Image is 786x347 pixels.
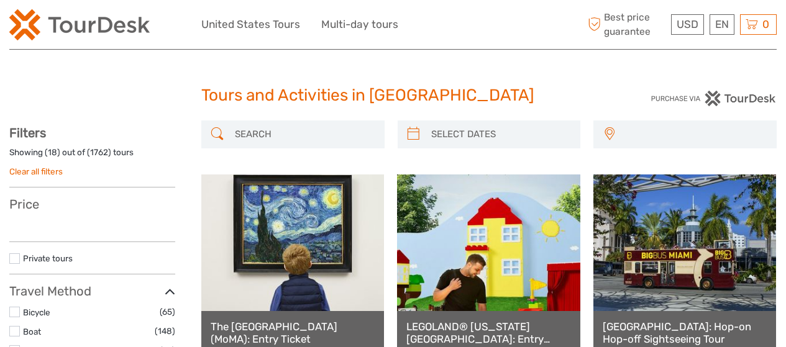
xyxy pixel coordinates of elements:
img: 2254-3441b4b5-4e5f-4d00-b396-31f1d84a6ebf_logo_small.png [9,9,150,40]
div: EN [710,14,734,35]
input: SELECT DATES [426,124,575,145]
h1: Tours and Activities in [GEOGRAPHIC_DATA] [201,86,585,106]
span: (148) [155,324,175,338]
a: Clear all filters [9,166,63,176]
span: USD [677,18,698,30]
a: Bicycle [23,307,50,317]
input: SEARCH [230,124,378,145]
a: United States Tours [201,16,300,34]
a: The [GEOGRAPHIC_DATA] (MoMA): Entry Ticket [211,320,375,346]
span: 0 [761,18,771,30]
a: LEGOLAND® [US_STATE][GEOGRAPHIC_DATA]: Entry Ticket [406,320,570,346]
img: PurchaseViaTourDesk.png [651,91,777,106]
a: [GEOGRAPHIC_DATA]: Hop-on Hop-off Sightseeing Tour [603,320,767,346]
a: Multi-day tours [321,16,398,34]
label: 18 [48,146,57,158]
a: Private tours [23,253,73,263]
a: Boat [23,327,41,336]
span: Best price guarantee [585,11,668,38]
label: 1762 [90,146,108,158]
h3: Travel Method [9,284,175,299]
div: Showing ( ) out of ( ) tours [9,146,175,166]
span: (65) [160,305,175,319]
strong: Filters [9,125,46,140]
h3: Price [9,197,175,212]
